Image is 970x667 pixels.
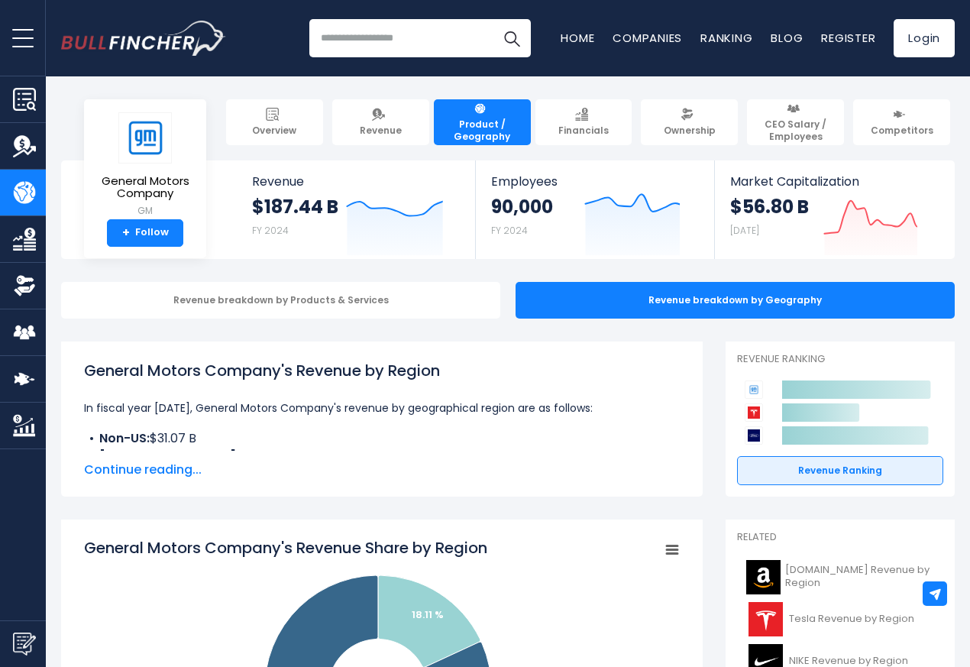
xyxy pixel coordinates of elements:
[95,112,195,219] a: General Motors Company GM
[84,461,680,479] span: Continue reading...
[96,204,194,218] small: GM
[737,456,943,485] a: Revenue Ranking
[122,226,130,240] strong: +
[754,118,837,142] span: CEO Salary / Employees
[84,399,680,417] p: In fiscal year [DATE], General Motors Company's revenue by geographical region are as follows:
[516,282,955,319] div: Revenue breakdown by Geography
[434,99,531,145] a: Product / Geography
[252,125,296,137] span: Overview
[745,403,763,422] img: Tesla competitors logo
[715,160,953,259] a: Market Capitalization $56.80 B [DATE]
[237,160,476,259] a: Revenue $187.44 B FY 2024
[252,224,289,237] small: FY 2024
[821,30,875,46] a: Register
[84,448,680,466] li: $140.54 B
[561,30,594,46] a: Home
[641,99,738,145] a: Ownership
[99,448,239,465] b: [GEOGRAPHIC_DATA]:
[491,174,698,189] span: Employees
[360,125,402,137] span: Revenue
[789,613,914,626] span: Tesla Revenue by Region
[491,224,528,237] small: FY 2024
[493,19,531,57] button: Search
[737,598,943,640] a: Tesla Revenue by Region
[476,160,713,259] a: Employees 90,000 FY 2024
[61,21,226,56] img: Bullfincher logo
[664,125,716,137] span: Ownership
[771,30,803,46] a: Blog
[441,118,524,142] span: Product / Geography
[871,125,933,137] span: Competitors
[745,426,763,445] img: Ford Motor Company competitors logo
[747,99,844,145] a: CEO Salary / Employees
[558,125,609,137] span: Financials
[252,174,461,189] span: Revenue
[853,99,950,145] a: Competitors
[61,282,500,319] div: Revenue breakdown by Products & Services
[84,537,487,559] tspan: General Motors Company's Revenue Share by Region
[107,219,183,247] a: +Follow
[535,99,632,145] a: Financials
[745,380,763,399] img: General Motors Company competitors logo
[13,274,36,297] img: Ownership
[737,531,943,544] p: Related
[746,602,784,636] img: TSLA logo
[84,429,680,448] li: $31.07 B
[332,99,429,145] a: Revenue
[84,359,680,382] h1: General Motors Company's Revenue by Region
[491,195,553,219] strong: 90,000
[746,560,781,594] img: AMZN logo
[99,429,150,447] b: Non-US:
[737,556,943,598] a: [DOMAIN_NAME] Revenue by Region
[61,21,225,56] a: Go to homepage
[730,174,938,189] span: Market Capitalization
[412,607,444,622] text: 18.11 %
[700,30,752,46] a: Ranking
[226,99,323,145] a: Overview
[894,19,955,57] a: Login
[730,224,759,237] small: [DATE]
[785,564,934,590] span: [DOMAIN_NAME] Revenue by Region
[613,30,682,46] a: Companies
[252,195,338,219] strong: $187.44 B
[96,175,194,200] span: General Motors Company
[737,353,943,366] p: Revenue Ranking
[730,195,809,219] strong: $56.80 B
